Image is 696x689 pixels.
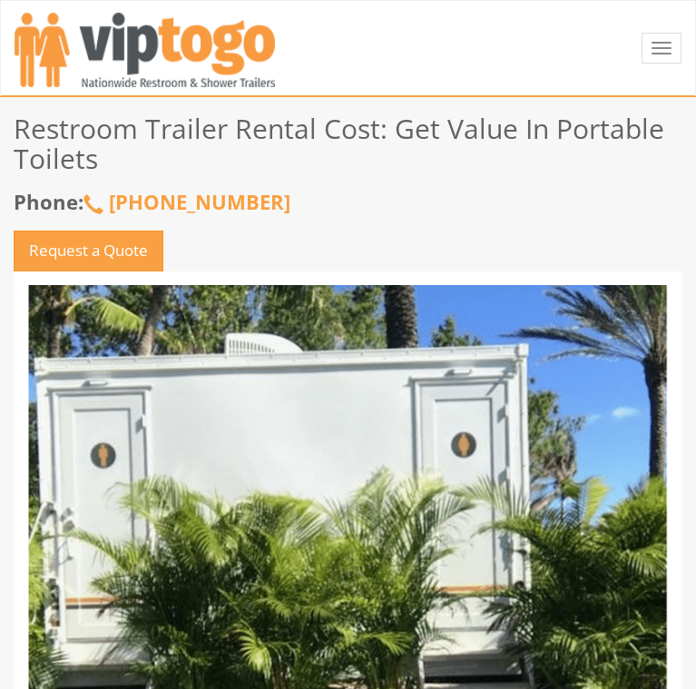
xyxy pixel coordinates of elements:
a: Request a Quote [14,231,163,271]
a: [PHONE_NUMBER] [109,188,290,215]
p: Restroom Trailer Rental Cost: Get Value In Portable Toilets [14,113,682,173]
button: Live Chat [623,616,696,689]
p: Phone: [14,182,682,221]
img: VIPTOGO [15,13,275,87]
